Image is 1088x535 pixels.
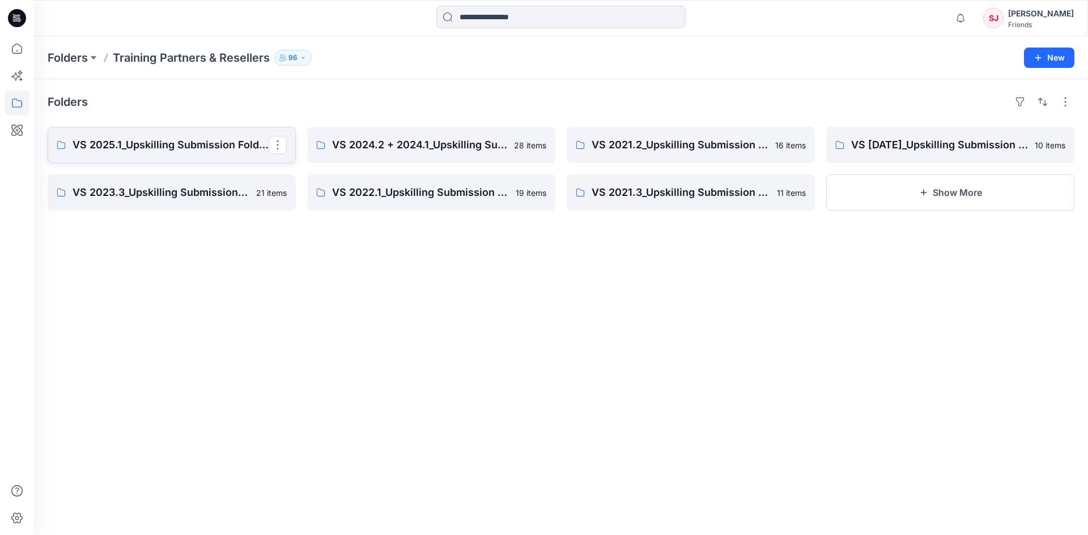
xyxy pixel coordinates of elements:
[332,185,509,200] p: VS 2022.1_Upskilling Submission Folder
[48,50,88,66] a: Folders
[1024,48,1074,68] button: New
[256,187,287,199] p: 21 items
[48,127,296,163] a: VS 2025.1_Upskilling Submission Folder_Assessment: Part 2
[777,187,806,199] p: 11 items
[514,139,546,151] p: 28 items
[826,127,1074,163] a: VS [DATE]_Upskilling Submission Folder10 items
[1035,139,1065,151] p: 10 items
[307,127,555,163] a: VS 2024.2 + 2024.1_Upskilling Submission Folder_Assessment: Part 228 items
[775,139,806,151] p: 16 items
[592,137,768,153] p: VS 2021.2_Upskilling Submission Folder
[288,52,297,64] p: 96
[274,50,312,66] button: 96
[73,137,269,153] p: VS 2025.1_Upskilling Submission Folder_Assessment: Part 2
[567,127,815,163] a: VS 2021.2_Upskilling Submission Folder16 items
[851,137,1028,153] p: VS [DATE]_Upskilling Submission Folder
[48,174,296,211] a: VS 2023.3_Upskilling Submission Folder21 items
[516,187,546,199] p: 19 items
[332,137,507,153] p: VS 2024.2 + 2024.1_Upskilling Submission Folder_Assessment: Part 2
[983,8,1004,28] div: SJ
[73,185,249,200] p: VS 2023.3_Upskilling Submission Folder
[1008,7,1074,20] div: [PERSON_NAME]
[307,174,555,211] a: VS 2022.1_Upskilling Submission Folder19 items
[592,185,770,200] p: VS 2021.3_Upskilling Submission Folder
[826,174,1074,211] button: Show More
[567,174,815,211] a: VS 2021.3_Upskilling Submission Folder11 items
[113,50,270,66] p: Training Partners & Resellers
[48,95,88,109] h4: Folders
[1008,20,1074,29] div: Friends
